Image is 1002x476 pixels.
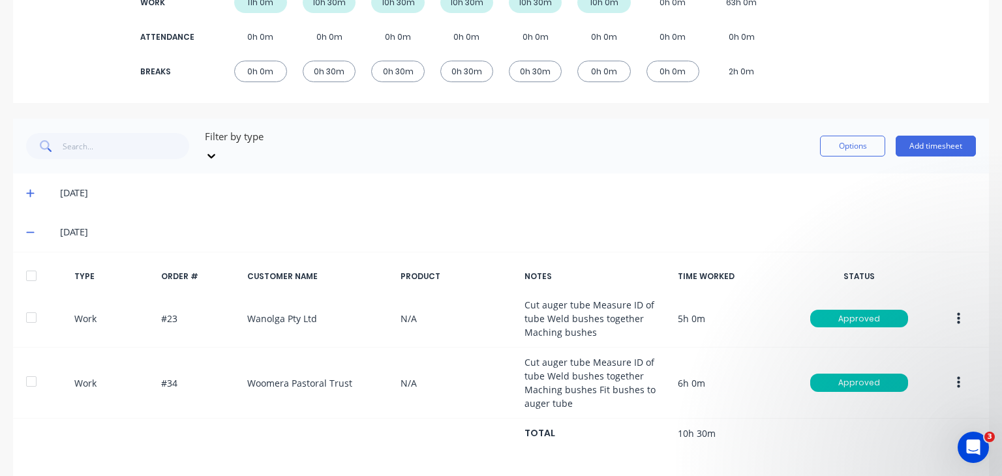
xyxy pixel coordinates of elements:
div: 0h 0m [234,26,287,48]
div: [DATE] [60,186,976,200]
div: 0h 0m [234,61,287,82]
div: 0h 0m [646,26,699,48]
div: 0h 30m [440,61,493,82]
div: 0h 0m [646,61,699,82]
input: Search... [63,133,190,159]
div: STATUS [802,271,916,282]
div: TYPE [74,271,150,282]
div: 0h 0m [577,61,630,82]
div: 0h 0m [577,26,630,48]
span: 3 [984,432,995,442]
div: 0h 0m [715,26,768,48]
div: 2h 0m [715,61,768,82]
div: 0h 30m [509,61,562,82]
div: Approved [810,374,908,392]
div: 0h 0m [509,26,562,48]
div: Approved [810,310,908,328]
div: 0h 0m [440,26,493,48]
button: Options [820,136,885,156]
div: PRODUCT [401,271,515,282]
div: CUSTOMER NAME [247,271,389,282]
div: 0h 0m [371,26,424,48]
button: Add timesheet [896,136,976,156]
div: ORDER # [161,271,237,282]
div: 0h 0m [303,26,356,48]
div: ATTENDANCE [140,31,192,43]
div: 0h 30m [371,61,424,82]
iframe: Intercom live chat [958,432,989,463]
div: NOTES [524,271,667,282]
div: BREAKS [140,66,192,78]
div: TIME WORKED [678,271,792,282]
div: 0h 30m [303,61,356,82]
div: [DATE] [60,225,976,239]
